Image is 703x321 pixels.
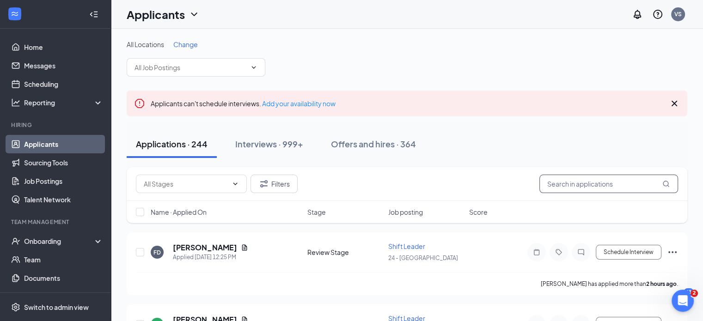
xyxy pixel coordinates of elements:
[151,207,207,217] span: Name · Applied On
[153,248,161,256] div: FD
[173,40,198,48] span: Change
[553,248,564,256] svg: Tag
[241,244,248,251] svg: Document
[632,9,643,20] svg: Notifications
[469,207,488,217] span: Score
[262,99,336,108] a: Add your availability now
[652,9,663,20] svg: QuestionInfo
[684,288,694,296] div: 63
[24,190,103,209] a: Talent Network
[24,303,89,312] div: Switch to admin view
[531,248,542,256] svg: Note
[11,236,20,246] svg: UserCheck
[24,236,95,246] div: Onboarding
[173,253,248,262] div: Applied [DATE] 12:25 PM
[331,138,416,150] div: Offers and hires · 364
[667,247,678,258] svg: Ellipses
[596,245,661,260] button: Schedule Interview
[646,280,677,287] b: 2 hours ago
[541,280,678,288] p: [PERSON_NAME] has applied more than .
[134,98,145,109] svg: Error
[251,175,298,193] button: Filter Filters
[11,98,20,107] svg: Analysis
[388,242,425,250] span: Shift Leader
[674,10,682,18] div: VS
[24,56,103,75] a: Messages
[575,248,587,256] svg: ChatInactive
[232,180,239,188] svg: ChevronDown
[136,138,208,150] div: Applications · 244
[24,250,103,269] a: Team
[388,207,423,217] span: Job posting
[24,287,103,306] a: Surveys
[691,290,698,297] span: 2
[24,38,103,56] a: Home
[24,153,103,172] a: Sourcing Tools
[11,218,101,226] div: Team Management
[388,254,458,261] span: 24 - [GEOGRAPHIC_DATA]
[10,9,19,18] svg: WorkstreamLogo
[144,179,228,189] input: All Stages
[11,121,101,129] div: Hiring
[89,10,98,19] svg: Collapse
[669,98,680,109] svg: Cross
[127,6,185,22] h1: Applicants
[24,135,103,153] a: Applicants
[134,62,246,73] input: All Job Postings
[672,290,694,312] iframe: Intercom live chat
[24,172,103,190] a: Job Postings
[127,40,164,48] span: All Locations
[258,178,269,189] svg: Filter
[24,269,103,287] a: Documents
[662,180,670,188] svg: MagnifyingGlass
[235,138,303,150] div: Interviews · 999+
[24,98,104,107] div: Reporting
[189,9,200,20] svg: ChevronDown
[151,99,336,108] span: Applicants can't schedule interviews.
[250,64,257,71] svg: ChevronDown
[307,207,326,217] span: Stage
[173,242,237,253] h5: [PERSON_NAME]
[24,75,103,93] a: Scheduling
[539,175,678,193] input: Search in applications
[11,303,20,312] svg: Settings
[307,248,383,257] div: Review Stage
